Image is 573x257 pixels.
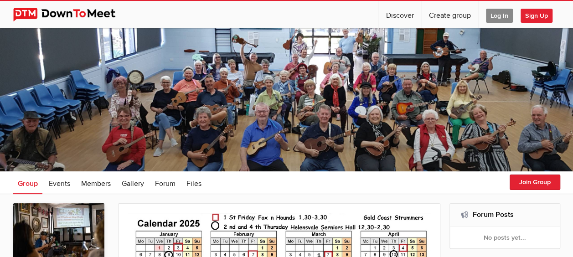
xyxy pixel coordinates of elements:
[473,210,514,219] a: Forum Posts
[18,179,38,188] span: Group
[486,9,513,23] span: Log In
[155,179,176,188] span: Forum
[117,171,149,194] a: Gallery
[77,171,115,194] a: Members
[450,226,560,248] div: No posts yet...
[521,1,560,28] a: Sign Up
[150,171,180,194] a: Forum
[44,171,75,194] a: Events
[186,179,201,188] span: Files
[422,1,478,28] a: Create group
[479,1,520,28] a: Log In
[122,179,144,188] span: Gallery
[13,8,129,21] img: DownToMeet
[379,1,421,28] a: Discover
[81,179,111,188] span: Members
[13,171,42,194] a: Group
[510,175,560,190] button: Join Group
[182,171,206,194] a: Files
[521,9,552,23] span: Sign Up
[49,179,70,188] span: Events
